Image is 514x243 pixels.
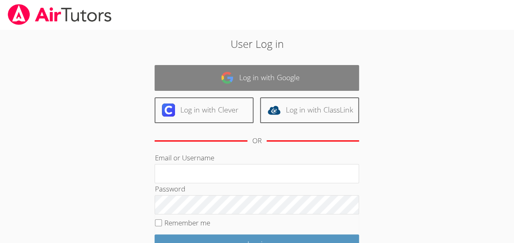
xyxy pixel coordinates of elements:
img: clever-logo-6eab21bc6e7a338710f1a6ff85c0baf02591cd810cc4098c63d3a4b26e2feb20.svg [162,103,175,117]
h2: User Log in [118,36,396,52]
div: OR [252,135,262,147]
img: google-logo-50288ca7cdecda66e5e0955fdab243c47b7ad437acaf1139b6f446037453330a.svg [221,71,234,84]
a: Log in with Clever [155,97,254,123]
img: airtutors_banner-c4298cdbf04f3fff15de1276eac7730deb9818008684d7c2e4769d2f7ddbe033.png [7,4,112,25]
label: Email or Username [155,153,214,162]
label: Remember me [164,218,210,227]
img: classlink-logo-d6bb404cc1216ec64c9a2012d9dc4662098be43eaf13dc465df04b49fa7ab582.svg [267,103,281,117]
a: Log in with ClassLink [260,97,359,123]
a: Log in with Google [155,65,359,91]
label: Password [155,184,185,193]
